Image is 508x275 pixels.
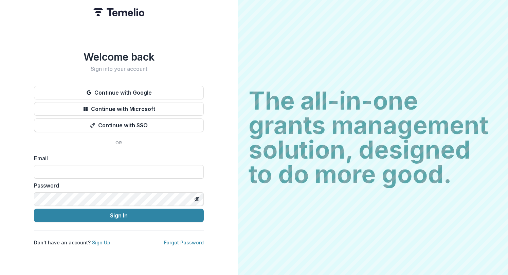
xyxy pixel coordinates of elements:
[92,240,110,245] a: Sign Up
[34,51,204,63] h1: Welcome back
[34,66,204,72] h2: Sign into your account
[34,86,204,99] button: Continue with Google
[93,8,144,16] img: Temelio
[34,118,204,132] button: Continue with SSO
[34,209,204,222] button: Sign In
[164,240,204,245] a: Forgot Password
[34,181,200,190] label: Password
[34,239,110,246] p: Don't have an account?
[192,194,202,205] button: Toggle password visibility
[34,102,204,116] button: Continue with Microsoft
[34,154,200,162] label: Email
